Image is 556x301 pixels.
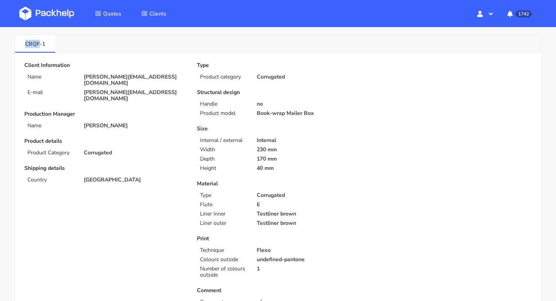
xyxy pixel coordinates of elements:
p: Book-wrap Mailer Box [257,110,359,116]
p: Production Manager [24,111,186,117]
p: Name [27,123,75,129]
p: Product Category [27,150,75,156]
p: Height [200,165,247,171]
p: Product details [24,138,186,144]
p: 1 [257,266,359,272]
p: Comment [197,287,359,294]
p: 40 mm [257,165,359,171]
span: Clients [149,10,166,17]
p: E-mail [27,89,75,96]
p: Type [197,62,359,68]
p: Size [197,126,359,132]
p: Testliner brown [257,220,359,226]
p: Internal / external [200,137,247,144]
p: Shipping details [24,165,186,171]
p: no [257,101,359,107]
a: CBQF-1 [15,35,55,52]
p: Width [200,147,247,153]
p: Flexo [257,247,359,253]
p: Internal [257,137,359,144]
p: Structural design [197,89,359,96]
p: Flute [200,202,247,208]
p: Technique [200,247,247,253]
p: Corrugated [257,192,359,198]
p: [PERSON_NAME][EMAIL_ADDRESS][DOMAIN_NAME] [84,89,186,102]
p: Liner outer [200,220,247,226]
p: E [257,202,359,208]
p: Type [200,192,247,198]
p: 230 mm [257,147,359,153]
p: 170 mm [257,156,359,162]
p: Product category [200,74,247,80]
a: Clients [132,7,176,21]
p: Product model [200,110,247,116]
p: [PERSON_NAME] [84,123,186,129]
p: Corrugated [84,150,186,156]
p: Liner inner [200,211,247,217]
p: [PERSON_NAME][EMAIL_ADDRESS][DOMAIN_NAME] [84,74,186,86]
p: Material [197,181,359,187]
p: Name [27,74,75,80]
a: Quotes [86,7,131,21]
img: Dashboard [19,7,74,21]
p: Country [27,177,75,183]
p: Depth [200,156,247,162]
p: Handle [200,101,247,107]
span: Quotes [103,10,121,17]
p: [GEOGRAPHIC_DATA] [84,177,186,183]
span: 1742 [515,10,532,17]
p: Print [197,236,359,242]
p: Corrugated [257,74,359,80]
p: Number of colours outside [200,266,247,278]
p: Testliner brown [257,211,359,217]
p: Client Information [24,62,186,68]
p: undefined-pantone [257,257,359,263]
button: 1742 [501,7,537,21]
p: Colours outside [200,257,247,263]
